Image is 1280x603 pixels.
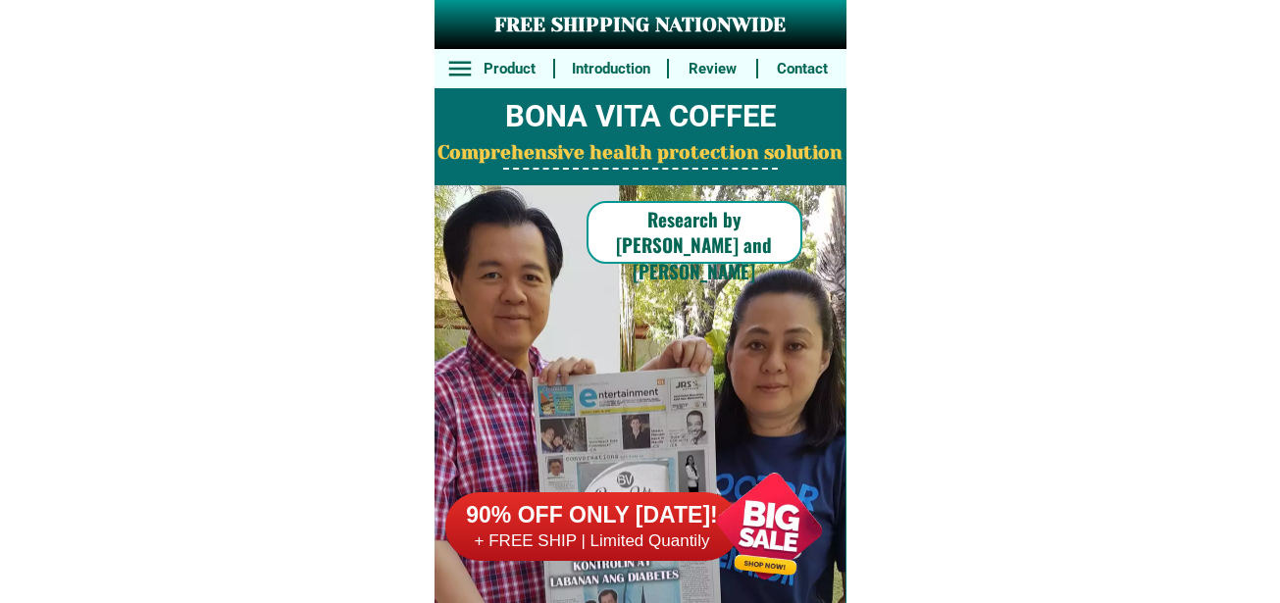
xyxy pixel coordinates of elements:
[476,58,542,80] h6: Product
[587,206,802,284] h6: Research by [PERSON_NAME] and [PERSON_NAME]
[680,58,746,80] h6: Review
[769,58,836,80] h6: Contact
[445,501,740,530] h6: 90% OFF ONLY [DATE]!
[435,139,846,168] h2: Comprehensive health protection solution
[435,11,846,40] h3: FREE SHIPPING NATIONWIDE
[565,58,656,80] h6: Introduction
[435,94,846,140] h2: BONA VITA COFFEE
[445,530,740,552] h6: + FREE SHIP | Limited Quantily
